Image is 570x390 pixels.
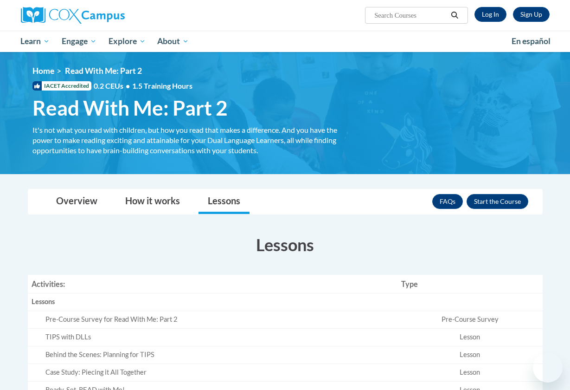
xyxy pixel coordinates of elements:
div: It's not what you read with children, but how you read that makes a difference. And you have the ... [32,125,352,156]
td: Lesson [397,364,543,382]
a: En español [506,32,557,51]
div: Main menu [14,31,557,52]
a: Learn [15,31,56,52]
div: Lessons [32,297,394,307]
td: Lesson [397,329,543,346]
a: Overview [47,189,107,214]
a: Cox Campus [21,7,188,24]
span: Read With Me: Part 2 [32,96,228,120]
a: Register [513,7,550,22]
span: IACET Accredited [32,81,91,91]
span: En español [512,36,551,46]
a: FAQs [432,194,463,209]
span: • [126,81,130,90]
div: TIPS with DLLs [45,332,394,342]
td: Pre-Course Survey [397,311,543,329]
a: How it works [116,189,189,214]
th: Type [397,275,543,293]
td: Lesson [397,346,543,364]
a: Home [32,66,54,76]
span: 0.2 CEUs [94,81,192,91]
h3: Lessons [28,233,543,256]
div: Case Study: Piecing it All Together [45,368,394,377]
span: Engage [62,36,96,47]
span: 1.5 Training Hours [132,81,192,90]
a: Engage [56,31,102,52]
span: Learn [20,36,50,47]
a: Explore [102,31,152,52]
div: Pre-Course Survey for Read With Me: Part 2 [45,315,394,325]
th: Activities: [28,275,397,293]
a: Lessons [199,189,250,214]
span: Read With Me: Part 2 [65,66,142,76]
div: Behind the Scenes: Planning for TIPS [45,350,394,360]
button: Search [448,10,461,21]
img: Cox Campus [21,7,125,24]
a: Log In [474,7,506,22]
button: Enroll [467,194,528,209]
span: Explore [109,36,146,47]
span: About [157,36,189,47]
a: About [151,31,195,52]
input: Search Courses [373,10,448,21]
iframe: Button to launch messaging window [533,353,563,383]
